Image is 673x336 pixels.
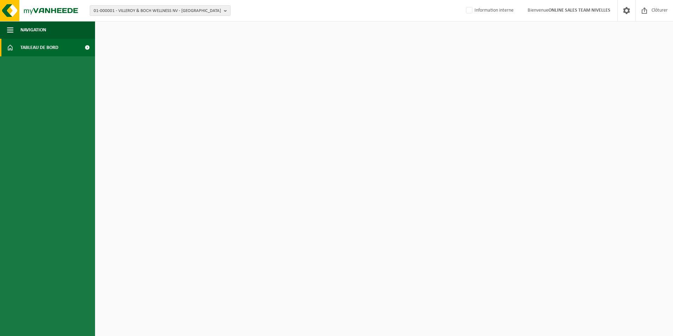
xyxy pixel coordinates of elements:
span: Tableau de bord [20,39,58,56]
span: 01-000001 - VILLEROY & BOCH WELLNESS NV - [GEOGRAPHIC_DATA] [94,6,221,16]
button: 01-000001 - VILLEROY & BOCH WELLNESS NV - [GEOGRAPHIC_DATA] [90,5,231,16]
label: Information interne [465,5,514,16]
strong: ONLINE SALES TEAM NIVELLES [548,8,610,13]
span: Navigation [20,21,46,39]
